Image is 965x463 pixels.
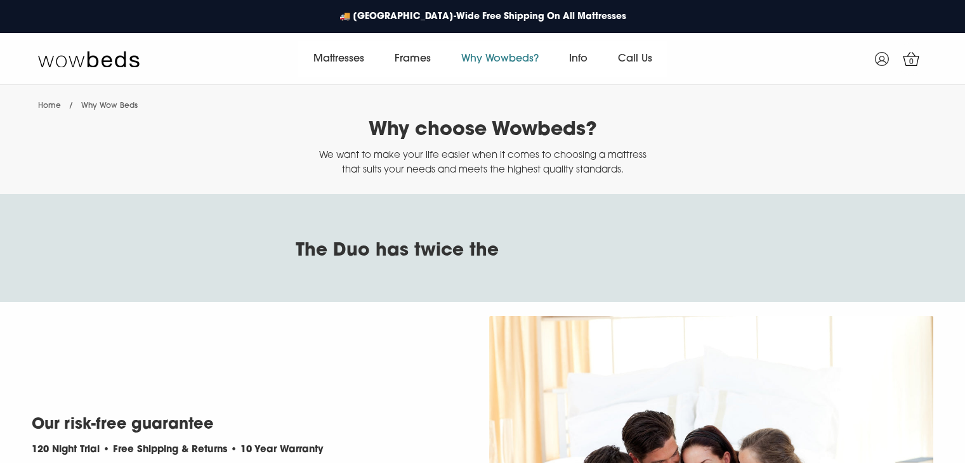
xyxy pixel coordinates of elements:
[554,41,603,77] a: Info
[38,102,61,110] a: Home
[38,85,138,117] nav: breadcrumbs
[32,443,388,458] h4: 120 Night Trial • Free Shipping & Returns • 10 Year Warranty
[379,41,446,77] a: Frames
[603,41,667,77] a: Call Us
[499,271,669,316] span: number of springs
[312,149,654,178] p: We want to make your life easier when it comes to choosing a mattress that suits your needs and m...
[905,56,918,68] span: 0
[296,229,499,263] p: The Duo has twice the
[895,43,927,75] a: 0
[312,117,654,144] h1: Why choose Wowbeds?
[333,4,633,30] a: 🚚 [GEOGRAPHIC_DATA]-Wide Free Shipping On All Mattresses
[81,102,138,110] span: Why Wow Beds
[446,41,554,77] a: Why Wowbeds?
[38,50,140,68] img: Wow Beds Logo
[298,41,379,77] a: Mattresses
[69,102,73,110] span: /
[32,412,388,438] h2: Our risk-free guarantee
